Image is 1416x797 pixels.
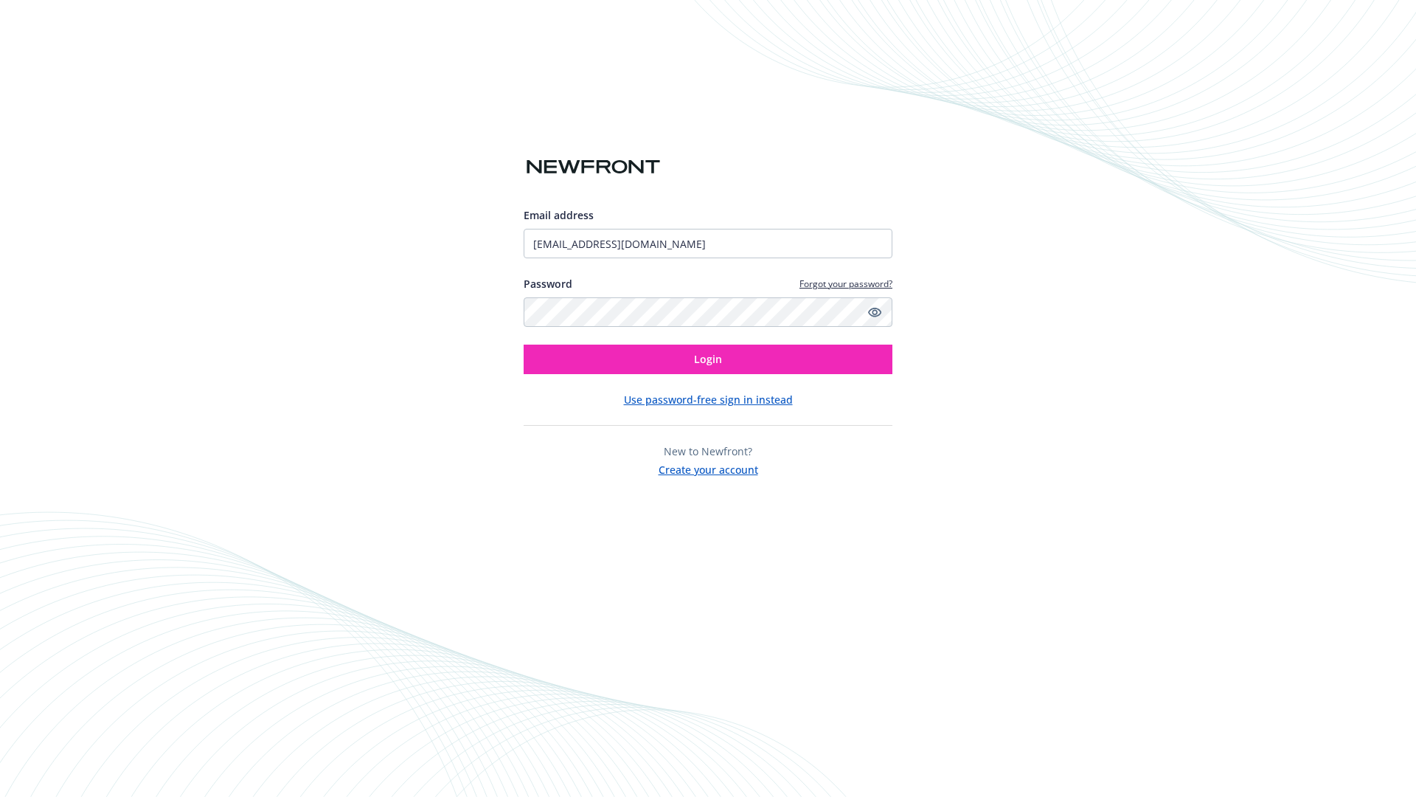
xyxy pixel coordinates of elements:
[624,392,793,407] button: Use password-free sign in instead
[524,154,663,180] img: Newfront logo
[694,352,722,366] span: Login
[524,297,892,327] input: Enter your password
[664,444,752,458] span: New to Newfront?
[866,303,884,321] a: Show password
[524,208,594,222] span: Email address
[524,345,892,374] button: Login
[659,459,758,477] button: Create your account
[799,277,892,290] a: Forgot your password?
[524,276,572,291] label: Password
[524,229,892,258] input: Enter your email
